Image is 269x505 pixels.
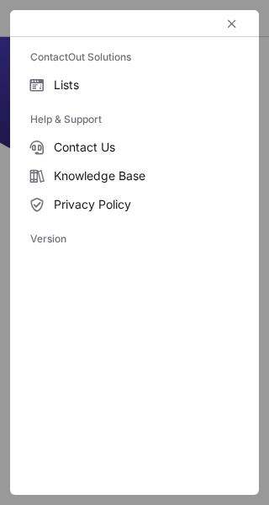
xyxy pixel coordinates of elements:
[222,13,242,34] button: left-button
[30,106,239,133] label: Help & Support
[27,15,44,32] button: right-button
[10,133,259,162] label: Contact Us
[30,44,239,71] label: ContactOut Solutions
[54,77,239,93] span: Lists
[10,162,259,190] label: Knowledge Base
[10,226,259,252] div: Version
[54,168,239,183] span: Knowledge Base
[54,197,239,212] span: Privacy Policy
[10,71,259,99] label: Lists
[10,190,259,219] label: Privacy Policy
[54,140,239,155] span: Contact Us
